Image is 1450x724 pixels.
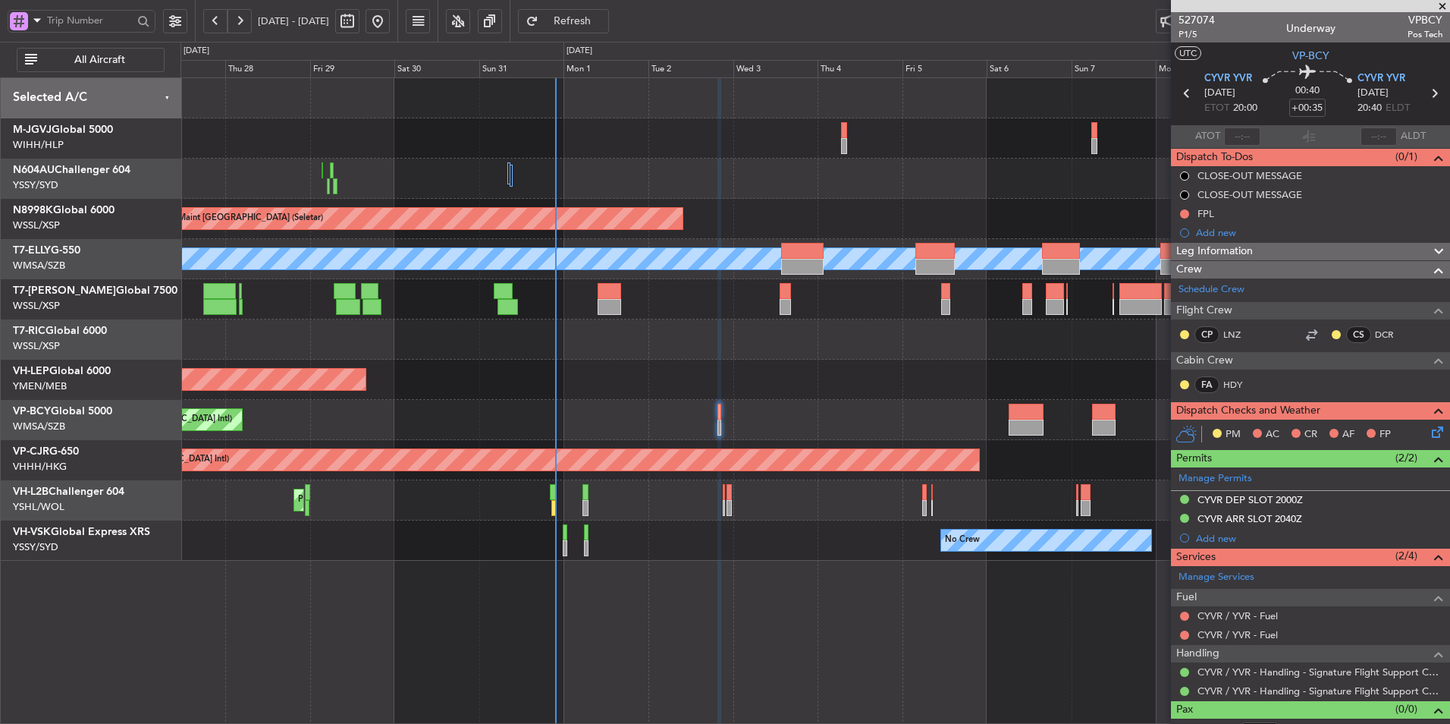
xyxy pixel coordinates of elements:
[1195,129,1220,144] span: ATOT
[13,540,58,554] a: YSSY/SYD
[1286,20,1335,36] div: Underway
[1197,493,1303,506] div: CYVR DEP SLOT 2000Z
[1179,282,1244,297] a: Schedule Crew
[1197,512,1302,525] div: CYVR ARR SLOT 2040Z
[1395,548,1417,564] span: (2/4)
[1176,302,1232,320] span: Flight Crew
[1179,12,1215,28] span: 527074
[733,60,818,78] div: Wed 3
[13,339,60,353] a: WSSL/XSP
[1292,48,1329,64] span: VP-BCY
[1395,149,1417,165] span: (0/1)
[1233,101,1257,116] span: 20:00
[13,165,130,175] a: N604AUChallenger 604
[13,460,67,474] a: VHHH/HKG
[1401,129,1426,144] span: ALDT
[1179,471,1252,486] a: Manage Permits
[1295,83,1320,99] span: 00:40
[258,14,329,28] span: [DATE] - [DATE]
[13,219,60,232] a: WSSL/XSP
[141,60,226,78] div: Wed 27
[13,259,65,272] a: WMSA/SZB
[1346,326,1371,343] div: CS
[1204,71,1252,87] span: CYVR YVR
[1357,86,1389,101] span: [DATE]
[648,60,733,78] div: Tue 2
[1176,701,1193,719] span: Pax
[902,60,987,78] div: Fri 5
[1194,326,1219,343] div: CP
[1386,101,1410,116] span: ELDT
[1197,207,1214,220] div: FPL
[1395,701,1417,717] span: (0/0)
[13,379,67,393] a: YMEN/MEB
[13,527,51,537] span: VH-VSK
[13,420,65,433] a: WMSA/SZB
[13,124,52,135] span: M-JGVJ
[13,326,46,336] span: T7-RIC
[479,60,564,78] div: Sun 31
[17,48,165,72] button: All Aircraft
[47,9,133,32] input: Trip Number
[1176,589,1197,606] span: Fuel
[13,406,112,417] a: VP-BCYGlobal 5000
[13,124,113,135] a: M-JGVJGlobal 5000
[13,245,51,256] span: T7-ELLY
[1342,427,1354,442] span: AF
[13,500,64,514] a: YSHL/WOL
[1204,86,1235,101] span: [DATE]
[13,165,55,175] span: N604AU
[563,60,648,78] div: Mon 1
[1223,328,1257,342] a: LNZ
[567,45,592,58] div: [DATE]
[13,205,115,216] a: N8998KGlobal 6000
[1197,685,1442,697] a: CYVR / YVR - Handling - Signature Flight Support CYVR / YVR
[225,60,310,78] div: Thu 28
[13,446,79,457] a: VP-CJRG-650
[1223,378,1257,392] a: HDY
[1176,450,1212,467] span: Permits
[1226,427,1241,442] span: PM
[1175,46,1201,60] button: UTC
[1176,352,1233,370] span: Cabin Crew
[1379,427,1391,442] span: FP
[1197,666,1442,678] a: CYVR / YVR - Handling - Signature Flight Support CYVR / YVR
[1266,427,1279,442] span: AC
[13,245,80,256] a: T7-ELLYG-550
[1179,570,1254,585] a: Manage Services
[13,527,150,537] a: VH-VSKGlobal Express XRS
[184,45,209,58] div: [DATE]
[13,299,60,313] a: WSSL/XSP
[518,9,609,33] button: Refresh
[1304,427,1317,442] span: CR
[987,60,1072,78] div: Sat 6
[818,60,902,78] div: Thu 4
[1197,169,1302,182] div: CLOSE-OUT MESSAGE
[1204,101,1229,116] span: ETOT
[13,366,111,376] a: VH-LEPGlobal 6000
[1072,60,1157,78] div: Sun 7
[1196,226,1442,239] div: Add new
[394,60,479,78] div: Sat 30
[1194,376,1219,393] div: FA
[1357,101,1382,116] span: 20:40
[13,486,124,497] a: VH-L2BChallenger 604
[1179,28,1215,41] span: P1/5
[145,207,323,230] div: Planned Maint [GEOGRAPHIC_DATA] (Seletar)
[13,285,177,296] a: T7-[PERSON_NAME]Global 7500
[13,178,58,192] a: YSSY/SYD
[13,406,51,417] span: VP-BCY
[1176,149,1253,166] span: Dispatch To-Dos
[1357,71,1405,87] span: CYVR YVR
[13,366,49,376] span: VH-LEP
[1197,188,1302,201] div: CLOSE-OUT MESSAGE
[1224,127,1260,146] input: --:--
[298,489,537,512] div: Planned Maint [GEOGRAPHIC_DATA] ([GEOGRAPHIC_DATA])
[13,326,107,336] a: T7-RICGlobal 6000
[1176,645,1219,663] span: Handling
[1176,243,1253,260] span: Leg Information
[40,55,159,65] span: All Aircraft
[1156,60,1241,78] div: Mon 8
[1176,549,1216,566] span: Services
[310,60,395,78] div: Fri 29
